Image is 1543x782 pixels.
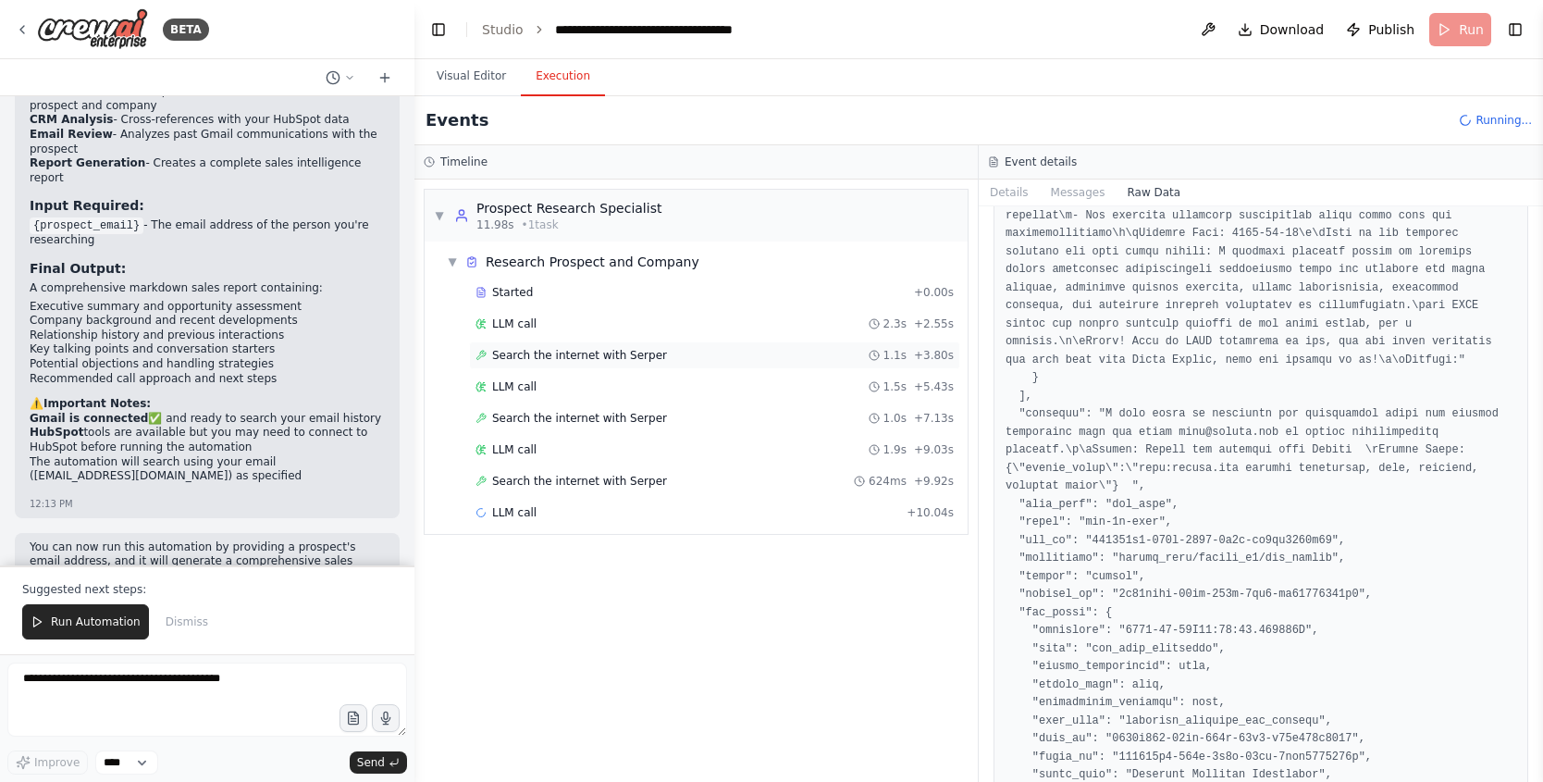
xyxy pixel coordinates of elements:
li: Recommended call approach and next steps [30,372,385,387]
h2: ⚠️ [30,397,385,412]
h3: Timeline [440,155,488,169]
span: + 9.03s [914,442,954,457]
span: • 1 task [522,217,559,232]
span: Run Automation [51,614,141,629]
div: Research Prospect and Company [486,253,699,271]
button: Details [979,180,1040,205]
span: ▼ [434,208,445,223]
p: Suggested next steps: [22,582,392,597]
span: ▼ [447,254,458,269]
li: Executive summary and opportunity assessment [30,300,385,315]
button: Hide left sidebar [426,17,451,43]
span: + 0.00s [914,285,954,300]
button: Send [350,751,407,774]
span: LLM call [492,505,537,520]
nav: breadcrumb [482,20,763,39]
span: Search the internet with Serper [492,474,667,489]
li: Company background and recent developments [30,314,385,329]
div: 12:13 PM [30,497,73,511]
li: Relationship history and previous interactions [30,329,385,343]
strong: Report Generation [30,156,145,169]
div: Prospect Research Specialist [476,199,661,217]
button: Visual Editor [422,57,521,96]
div: BETA [163,19,209,41]
span: Publish [1368,20,1414,39]
span: LLM call [492,379,537,394]
button: Publish [1339,13,1422,46]
button: Run Automation [22,604,149,639]
span: 1.0s [883,411,907,426]
li: - Analyzes past Gmail communications with the prospect [30,128,385,156]
span: 2.3s [883,317,907,331]
span: + 2.55s [914,317,954,331]
li: The automation will search using your email ([EMAIL_ADDRESS][DOMAIN_NAME]) as specified [30,455,385,484]
button: Download [1230,13,1332,46]
span: LLM call [492,442,537,457]
li: - Comprehensive online research about the prospect and company [30,84,385,113]
span: 1.5s [883,379,907,394]
h3: Event details [1005,155,1077,169]
strong: HubSpot [30,426,83,439]
span: Search the internet with Serper [492,411,667,426]
span: 1.1s [883,348,907,363]
span: + 7.13s [914,411,954,426]
span: Running... [1475,113,1532,128]
button: Start a new chat [370,67,400,89]
button: Switch to previous chat [318,67,363,89]
li: - Cross-references with your HubSpot data [30,113,385,128]
h2: Events [426,107,488,133]
strong: CRM Analysis [30,113,113,126]
strong: Important Notes: [43,397,151,410]
li: - The email address of the person you're researching [30,218,385,248]
button: Click to speak your automation idea [372,704,400,732]
strong: Final Output: [30,261,126,276]
span: Dismiss [166,614,208,629]
span: + 10.04s [907,505,954,520]
li: Potential objections and handling strategies [30,357,385,372]
span: Download [1260,20,1325,39]
a: Studio [482,22,524,37]
span: Improve [34,755,80,770]
button: Dismiss [156,604,217,639]
strong: Gmail is connected [30,412,148,425]
span: + 3.80s [914,348,954,363]
button: Execution [521,57,605,96]
strong: Input Required: [30,198,144,213]
span: + 9.92s [914,474,954,489]
li: ✅ and ready to search your email history [30,412,385,427]
li: Key talking points and conversation starters [30,342,385,357]
span: Send [357,755,385,770]
span: 11.98s [476,217,514,232]
strong: Email Review [30,128,113,141]
span: 1.9s [883,442,907,457]
code: {prospect_email} [30,217,143,234]
p: You can now run this automation by providing a prospect's email address, and it will generate a c... [30,540,385,584]
button: Improve [7,751,88,775]
img: Logo [37,8,148,50]
span: + 5.43s [914,379,954,394]
button: Upload files [339,704,367,732]
span: LLM call [492,317,537,331]
span: Search the internet with Serper [492,348,667,363]
button: Raw Data [1116,180,1191,205]
button: Messages [1040,180,1117,205]
span: Started [492,285,533,300]
li: - Creates a complete sales intelligence report [30,156,385,185]
li: tools are available but you may need to connect to HubSpot before running the automation [30,426,385,454]
button: Show right sidebar [1502,17,1528,43]
span: 624ms [869,474,907,489]
p: A comprehensive markdown sales report containing: [30,281,385,296]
